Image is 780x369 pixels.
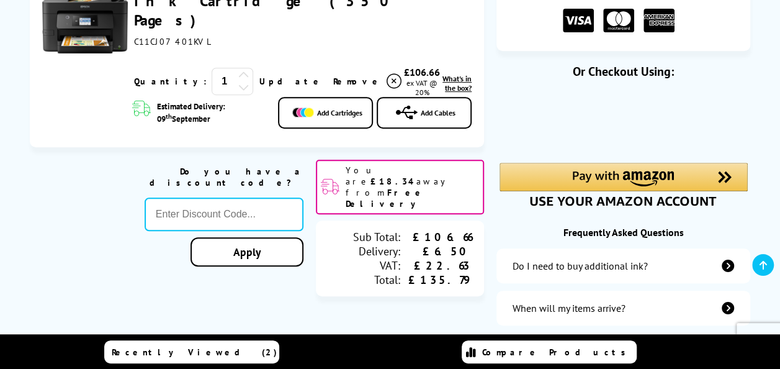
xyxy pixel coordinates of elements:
[496,63,750,80] div: Or Checkout Using:
[346,187,425,209] b: Free Delivery
[563,9,594,33] img: VISA
[333,76,382,87] span: Remove
[603,9,634,33] img: MASTER CARD
[145,198,303,231] input: Enter Discount Code...
[441,74,472,93] a: lnk_inthebox
[191,237,303,266] a: Apply
[500,99,748,142] iframe: PayPal
[400,230,472,244] div: £106.66
[421,108,455,117] span: Add Cables
[328,230,400,244] div: Sub Total:
[482,347,632,358] span: Compare Products
[259,76,323,87] a: Update
[643,9,675,33] img: American Express
[328,258,400,273] div: VAT:
[462,340,637,363] a: Compare Products
[406,78,437,97] span: ex VAT @ 20%
[333,72,403,91] a: Delete item from your basket
[496,291,750,326] a: items-arrive
[134,36,212,47] span: C11CJ07401KVL
[496,226,750,239] div: Frequently Asked Questions
[346,165,479,209] span: You are away from
[513,302,625,314] div: When will my items arrive?
[400,273,472,287] div: £135.79
[496,333,750,368] a: additional-cables
[112,347,277,358] span: Recently Viewed (2)
[442,74,472,93] span: What's in the box?
[292,107,314,117] img: Add Cartridges
[157,101,266,124] span: Estimated Delivery: 09 September
[400,258,472,273] div: £22.63
[328,244,400,258] div: Delivery:
[166,112,172,121] sup: th
[513,260,648,272] div: Do I need to buy additional ink?
[500,163,748,206] div: Amazon Pay - Use your Amazon account
[400,244,472,258] div: £6.50
[104,340,279,363] a: Recently Viewed (2)
[370,176,416,187] b: £18.34
[317,108,362,117] span: Add Cartridges
[496,248,750,283] a: additional-ink
[403,66,441,78] div: £106.66
[328,273,400,287] div: Total:
[145,166,303,188] div: Do you have a discount code?
[134,76,207,87] span: Quantity:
